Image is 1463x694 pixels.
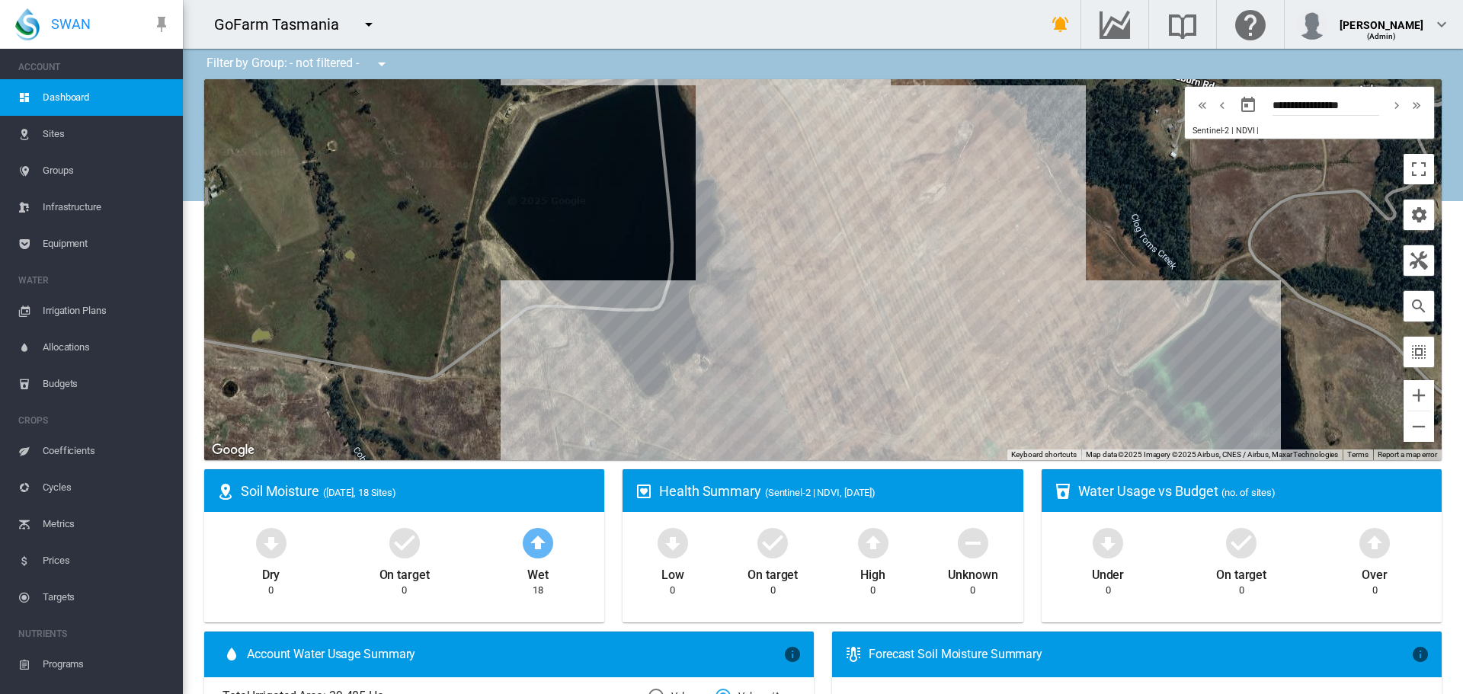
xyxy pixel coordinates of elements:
div: 0 [1106,584,1111,597]
button: icon-menu-down [354,9,384,40]
span: Sentinel-2 | NDVI [1192,126,1254,136]
div: 0 [970,584,975,597]
button: icon-select-all [1404,337,1434,367]
span: Sites [43,116,171,152]
button: Toggle fullscreen view [1404,154,1434,184]
span: Coefficients [43,433,171,469]
button: Keyboard shortcuts [1011,449,1077,460]
md-icon: icon-heart-box-outline [635,482,653,501]
button: md-calendar [1233,90,1263,120]
span: (Sentinel-2 | NDVI, [DATE]) [765,487,876,498]
div: Health Summary [659,481,1010,501]
span: Prices [43,542,171,579]
md-icon: icon-bell-ring [1052,15,1070,34]
div: 18 [533,584,543,597]
div: High [860,561,885,584]
md-icon: icon-cup-water [1054,482,1072,501]
div: 0 [770,584,776,597]
a: Open this area in Google Maps (opens a new window) [208,440,258,460]
md-icon: icon-select-all [1410,343,1428,361]
button: icon-magnify [1404,291,1434,321]
span: ([DATE], 18 Sites) [323,487,396,498]
md-icon: icon-chevron-down [1433,15,1451,34]
md-icon: icon-cog [1410,206,1428,224]
div: 0 [1239,584,1244,597]
img: profile.jpg [1297,9,1327,40]
button: icon-chevron-double-right [1407,96,1426,114]
md-icon: icon-menu-down [360,15,378,34]
div: Filter by Group: - not filtered - [195,49,402,79]
span: (no. of sites) [1221,487,1276,498]
div: Soil Moisture [241,481,592,501]
span: | [1257,126,1259,136]
md-icon: Search the knowledge base [1164,15,1201,34]
span: CROPS [18,408,171,433]
div: 0 [402,584,407,597]
span: Dashboard [43,79,171,116]
button: icon-chevron-right [1387,96,1407,114]
span: Budgets [43,366,171,402]
span: (Admin) [1367,32,1397,40]
button: icon-chevron-double-left [1192,96,1212,114]
md-icon: icon-checkbox-marked-circle [386,524,423,561]
div: Forecast Soil Moisture Summary [869,646,1411,663]
md-icon: icon-chevron-left [1214,96,1231,114]
span: Allocations [43,329,171,366]
div: On target [379,561,430,584]
div: 0 [1372,584,1378,597]
md-icon: icon-chevron-double-left [1194,96,1211,114]
span: Groups [43,152,171,189]
md-icon: icon-map-marker-radius [216,482,235,501]
md-icon: icon-chevron-double-right [1408,96,1425,114]
button: icon-chevron-left [1212,96,1232,114]
img: SWAN-Landscape-Logo-Colour-drop.png [15,8,40,40]
div: Under [1092,561,1125,584]
div: Unknown [948,561,997,584]
md-icon: Click here for help [1232,15,1269,34]
div: 0 [670,584,675,597]
md-icon: icon-checkbox-marked-circle [1223,524,1260,561]
span: ACCOUNT [18,55,171,79]
button: icon-menu-down [367,49,397,79]
span: Irrigation Plans [43,293,171,329]
div: GoFarm Tasmania [214,14,353,35]
span: Map data ©2025 Imagery ©2025 Airbus, CNES / Airbus, Maxar Technologies [1086,450,1338,459]
button: icon-cog [1404,200,1434,230]
md-icon: icon-checkbox-marked-circle [754,524,791,561]
md-icon: icon-arrow-down-bold-circle [655,524,691,561]
a: Terms [1347,450,1369,459]
md-icon: icon-chevron-right [1388,96,1405,114]
span: WATER [18,268,171,293]
md-icon: icon-thermometer-lines [844,645,863,664]
div: Low [661,561,684,584]
md-icon: Go to the Data Hub [1096,15,1133,34]
span: SWAN [51,14,91,34]
span: Account Water Usage Summary [247,646,783,663]
span: Infrastructure [43,189,171,225]
md-icon: icon-menu-down [373,55,391,73]
div: Wet [527,561,549,584]
md-icon: icon-information [1411,645,1429,664]
button: Zoom in [1404,380,1434,411]
img: Google [208,440,258,460]
div: Dry [262,561,280,584]
md-icon: icon-magnify [1410,297,1428,315]
div: 0 [870,584,876,597]
span: Programs [43,646,171,683]
div: 0 [268,584,274,597]
md-icon: icon-minus-circle [955,524,991,561]
md-icon: icon-arrow-up-bold-circle [1356,524,1393,561]
md-icon: icon-information [783,645,802,664]
span: Targets [43,579,171,616]
div: On target [1216,561,1266,584]
button: icon-bell-ring [1045,9,1076,40]
a: Report a map error [1378,450,1437,459]
div: On target [748,561,798,584]
span: Equipment [43,225,171,262]
button: Zoom out [1404,411,1434,442]
md-icon: icon-water [222,645,241,664]
span: NUTRIENTS [18,622,171,646]
div: Water Usage vs Budget [1078,481,1429,501]
md-icon: icon-arrow-up-bold-circle [855,524,892,561]
md-icon: icon-pin [152,15,171,34]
